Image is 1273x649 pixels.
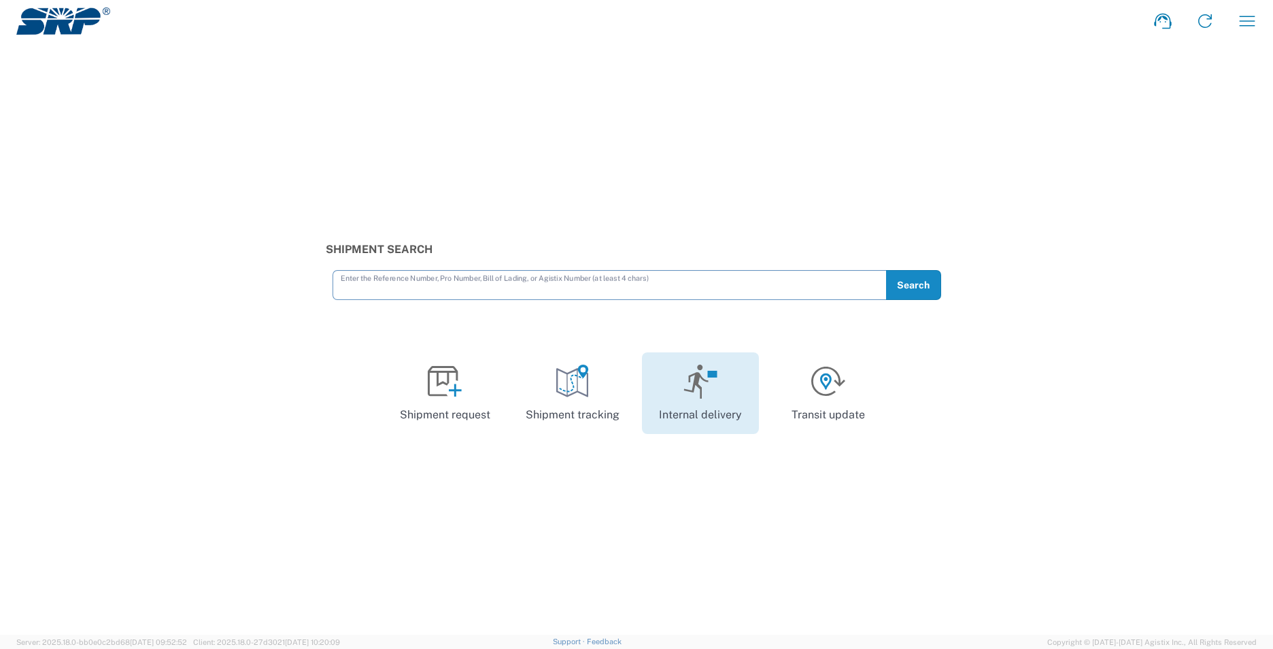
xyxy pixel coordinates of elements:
[587,637,622,646] a: Feedback
[285,638,340,646] span: [DATE] 10:20:09
[514,352,631,434] a: Shipment tracking
[193,638,340,646] span: Client: 2025.18.0-27d3021
[16,7,110,35] img: srp
[642,352,759,434] a: Internal delivery
[16,638,187,646] span: Server: 2025.18.0-bb0e0c2bd68
[886,270,941,300] button: Search
[130,638,187,646] span: [DATE] 09:52:52
[386,352,503,434] a: Shipment request
[553,637,587,646] a: Support
[326,243,948,256] h3: Shipment Search
[1047,636,1257,648] span: Copyright © [DATE]-[DATE] Agistix Inc., All Rights Reserved
[770,352,887,434] a: Transit update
